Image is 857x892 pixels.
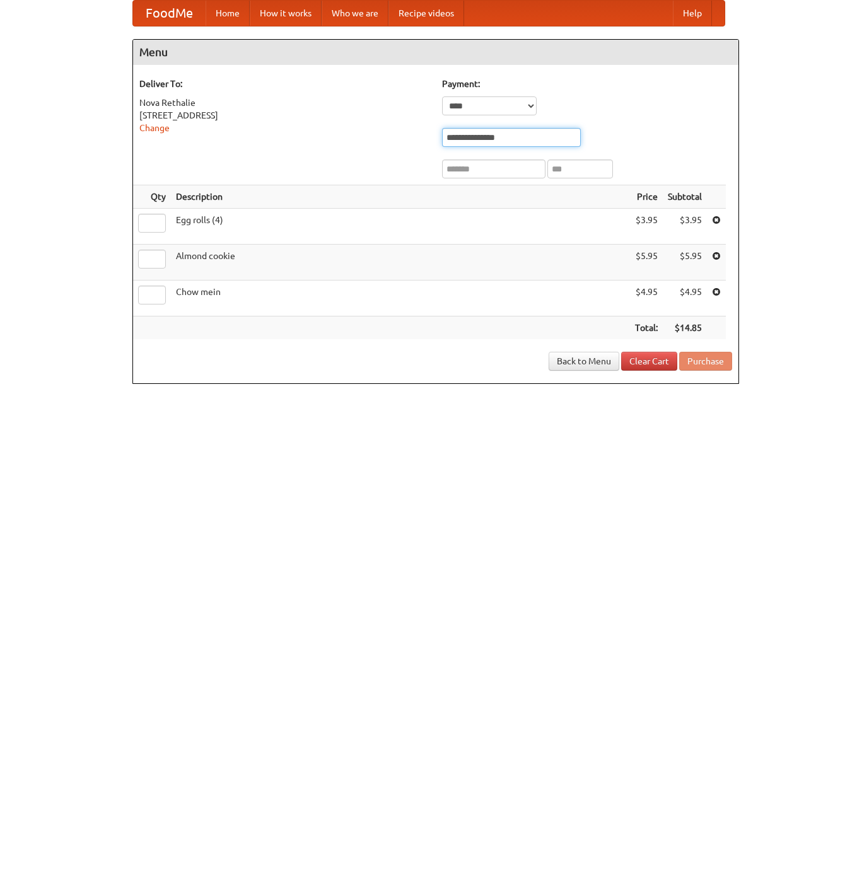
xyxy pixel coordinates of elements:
a: Clear Cart [621,352,677,371]
button: Purchase [679,352,732,371]
h5: Payment: [442,78,732,90]
td: $4.95 [630,281,663,316]
td: $3.95 [663,209,707,245]
div: Nova Rethalie [139,96,429,109]
div: [STREET_ADDRESS] [139,109,429,122]
th: Qty [133,185,171,209]
a: FoodMe [133,1,206,26]
a: Change [139,123,170,133]
td: Egg rolls (4) [171,209,630,245]
a: How it works [250,1,322,26]
th: Description [171,185,630,209]
th: $14.85 [663,316,707,340]
td: $3.95 [630,209,663,245]
td: Almond cookie [171,245,630,281]
td: $5.95 [663,245,707,281]
a: Back to Menu [549,352,619,371]
th: Total: [630,316,663,340]
a: Home [206,1,250,26]
th: Price [630,185,663,209]
td: Chow mein [171,281,630,316]
td: $5.95 [630,245,663,281]
a: Recipe videos [388,1,464,26]
h4: Menu [133,40,738,65]
a: Who we are [322,1,388,26]
a: Help [673,1,712,26]
h5: Deliver To: [139,78,429,90]
td: $4.95 [663,281,707,316]
th: Subtotal [663,185,707,209]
